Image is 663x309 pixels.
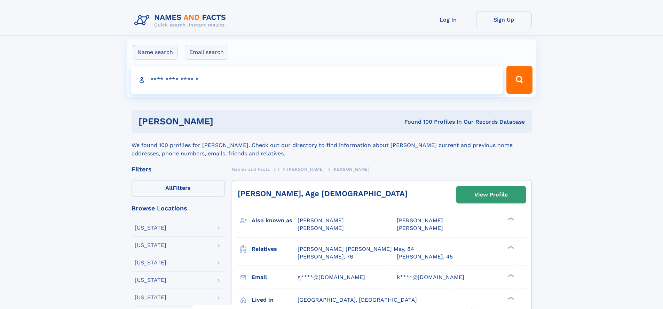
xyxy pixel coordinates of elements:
[135,225,166,231] div: [US_STATE]
[133,45,177,60] label: Name search
[135,277,166,283] div: [US_STATE]
[252,215,298,226] h3: Also known as
[132,180,225,197] label: Filters
[135,295,166,300] div: [US_STATE]
[252,243,298,255] h3: Relatives
[238,189,408,198] a: [PERSON_NAME], Age [DEMOGRAPHIC_DATA]
[332,167,370,172] span: [PERSON_NAME]
[298,253,353,261] a: [PERSON_NAME], 76
[132,205,225,211] div: Browse Locations
[278,165,279,173] a: I
[457,186,526,203] a: View Profile
[252,294,298,306] h3: Lived in
[287,167,324,172] span: [PERSON_NAME]
[397,225,443,231] span: [PERSON_NAME]
[135,242,166,248] div: [US_STATE]
[287,165,324,173] a: [PERSON_NAME]
[506,217,514,221] div: ❯
[397,253,453,261] a: [PERSON_NAME], 45
[165,185,173,191] span: All
[252,271,298,283] h3: Email
[139,117,309,126] h1: [PERSON_NAME]
[132,11,232,30] img: Logo Names and Facts
[506,273,514,278] div: ❯
[506,66,532,94] button: Search Button
[476,11,532,28] a: Sign Up
[397,217,443,224] span: [PERSON_NAME]
[131,66,504,94] input: search input
[298,296,417,303] span: [GEOGRAPHIC_DATA], [GEOGRAPHIC_DATA]
[506,296,514,300] div: ❯
[232,165,270,173] a: Names and Facts
[132,166,225,172] div: Filters
[298,245,414,253] a: [PERSON_NAME] [PERSON_NAME] May, 84
[132,133,532,158] div: We found 100 profiles for [PERSON_NAME]. Check out our directory to find information about [PERSO...
[135,260,166,265] div: [US_STATE]
[474,187,508,203] div: View Profile
[309,118,525,126] div: Found 100 Profiles In Our Records Database
[420,11,476,28] a: Log In
[506,245,514,249] div: ❯
[298,217,344,224] span: [PERSON_NAME]
[298,225,344,231] span: [PERSON_NAME]
[278,167,279,172] span: I
[185,45,228,60] label: Email search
